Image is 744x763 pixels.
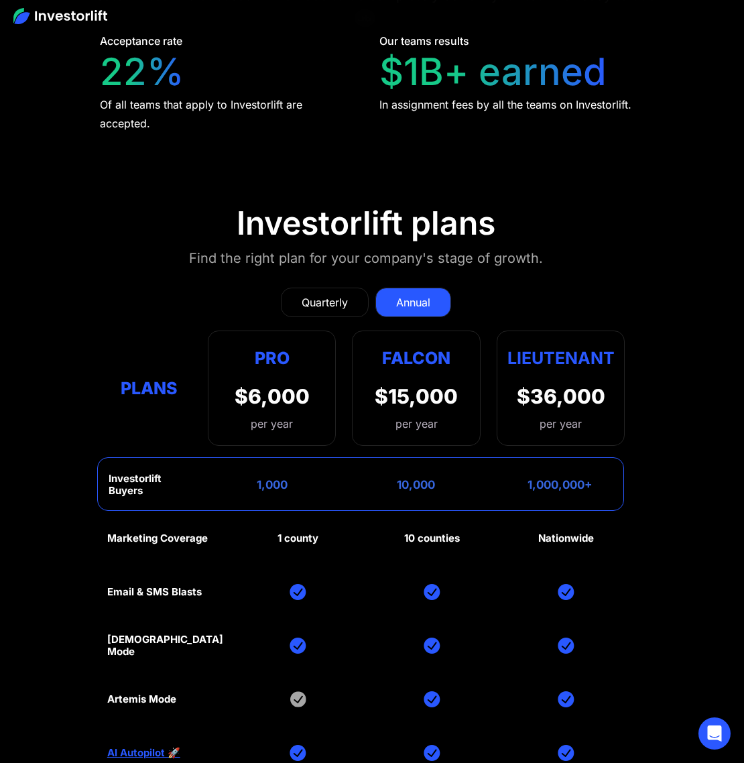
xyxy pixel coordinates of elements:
div: Email & SMS Blasts [107,586,202,598]
div: per year [540,416,582,432]
div: Investorlift plans [237,204,495,243]
div: Investorlift Buyers [109,473,193,497]
div: Falcon [382,345,450,371]
div: 22% [100,50,184,95]
div: per year [395,416,438,432]
div: per year [235,416,310,432]
div: Open Intercom Messenger [698,717,731,750]
div: $15,000 [375,384,458,408]
div: Quarterly [302,294,348,310]
div: Of all teams that apply to Investorlift are accepted. [100,95,354,133]
div: Acceptance rate [100,33,182,49]
a: AI Autopilot 🚀 [107,747,180,759]
div: $6,000 [235,384,310,408]
div: Our teams results [379,33,469,49]
strong: Lieutenant [507,348,615,368]
div: Artemis Mode [107,693,176,705]
div: 1,000,000+ [528,478,593,491]
div: Find the right plan for your company's stage of growth. [189,247,543,269]
div: 1 county [277,532,318,544]
div: Marketing Coverage [107,532,208,544]
div: Nationwide [538,532,594,544]
div: 10 counties [404,532,460,544]
div: Annual [396,294,430,310]
div: Plans [107,375,192,402]
div: Pro [235,345,310,371]
div: $36,000 [517,384,605,408]
div: In assignment fees by all the teams on Investorlift. [379,95,631,114]
div: 1,000 [257,478,288,491]
div: 10,000 [397,478,435,491]
div: [DEMOGRAPHIC_DATA] Mode [107,634,223,658]
div: $1B+ earned [379,50,607,95]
